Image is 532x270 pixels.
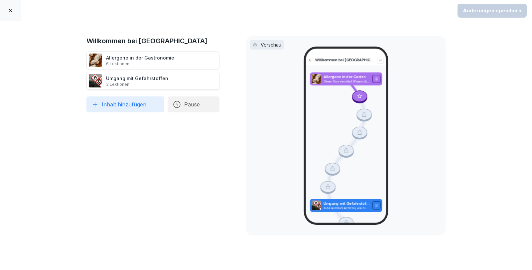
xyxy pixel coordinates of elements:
[311,201,321,210] img: ro33qf0i8ndaw7nkfv0stvse.png
[323,80,370,83] p: Dieser Kurs vermittelt Wissen über Allergene, deren Kennzeichnung und Kommunikation, Küchenmanage...
[106,54,174,67] div: Allergene in der Gastronomie
[86,72,219,90] div: Umgang mit Gefahrstoffen3 Lektionen
[311,74,321,84] img: q9ka5lds5r8z6j6e6z37df34.png
[168,96,219,112] button: Pause
[86,36,219,46] h1: Willkommen bei [GEOGRAPHIC_DATA]
[315,58,375,63] p: Willkommen bei [GEOGRAPHIC_DATA]
[106,75,168,87] div: Umgang mit Gefahrstoffen
[89,54,102,67] img: q9ka5lds5r8z6j6e6z37df34.png
[261,41,281,48] p: Vorschau
[463,7,521,14] div: Änderungen speichern
[106,82,168,87] p: 3 Lektionen
[458,4,527,18] button: Änderungen speichern
[323,201,370,206] p: Umgang mit Gefahrstoffen
[106,61,174,67] p: 6 Lektionen
[323,206,370,210] p: In diesem Kurs lernst du, wie du sicher mit Gefahrstoffen umgehst. Du erfährst, was die Gefahrsto...
[86,51,219,69] div: Allergene in der Gastronomie6 Lektionen
[86,96,164,112] button: Inhalt hinzufügen
[89,74,102,87] img: ro33qf0i8ndaw7nkfv0stvse.png
[323,74,370,80] p: Allergene in der Gastronomie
